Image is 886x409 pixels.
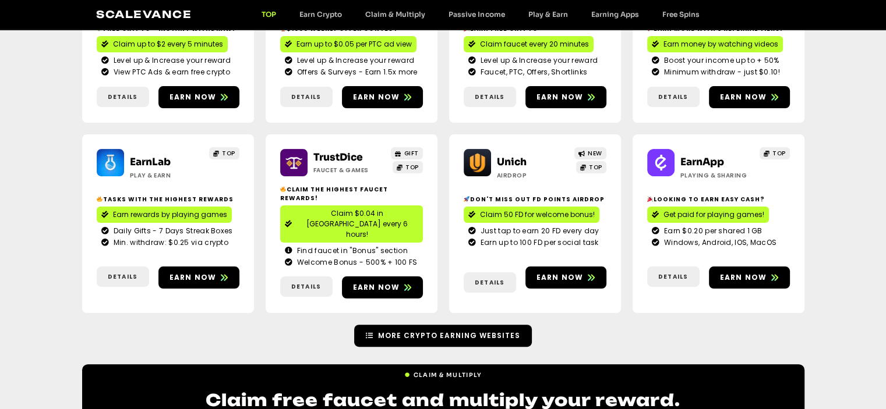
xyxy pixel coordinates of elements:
[709,266,790,289] a: Earn now
[342,86,423,108] a: Earn now
[661,237,776,248] span: Windows, Android, IOS, MacOS
[97,36,228,52] a: Claim up to $2 every 5 minutes
[647,195,790,204] h2: Looking to Earn Easy Cash?
[658,272,688,281] span: Details
[209,147,239,159] a: TOP
[464,195,606,204] h2: Don't miss out Fd points airdrop
[378,330,520,341] span: More Crypto Earning Websites
[497,156,527,168] a: Unich
[391,147,423,159] a: GIFT
[170,272,217,283] span: Earn now
[478,226,599,236] span: Just tap to earn 20 FD every day
[478,55,598,66] span: Level up & Increase your reward
[497,171,570,180] h2: Airdrop
[393,161,423,173] a: TOP
[404,366,482,379] a: Claim & Multiply
[130,156,171,168] a: EarnLab
[661,226,763,236] span: Earn $0.20 per shared 1 GB
[589,163,602,172] span: TOP
[111,67,230,77] span: View PTC Ads & earn free crypto
[680,156,724,168] a: EarnApp
[480,39,589,49] span: Claim faucet every 20 minutes
[647,266,700,287] a: Details
[113,209,227,220] span: Earn rewards by playing games
[536,92,584,102] span: Earn now
[414,371,482,379] span: Claim & Multiply
[663,39,778,49] span: Earn money by watching videos
[342,276,423,298] a: Earn now
[647,36,783,52] a: Earn money by watching videos
[96,8,192,20] a: Scalevance
[111,226,233,236] span: Daily Gifts - 7 Days Streak Boxes
[158,266,239,289] a: Earn now
[222,149,235,158] span: TOP
[354,325,532,347] a: More Crypto Earning Websites
[661,55,779,66] span: Boost your income up to + 50%
[478,67,587,77] span: Faucet, PTC, Offers, Shortlinks
[280,185,423,202] h2: Claim the highest faucet rewards!
[291,282,321,291] span: Details
[480,209,595,220] span: Claim 50 FD for welcome bonus!
[113,39,223,49] span: Claim up to $2 every 5 minutes
[536,272,584,283] span: Earn now
[250,10,288,19] a: TOP
[294,67,418,77] span: Offers & Surveys - Earn 1.5x more
[97,196,103,202] img: 🔥
[97,195,239,204] h2: Tasks with the highest rewards
[97,87,149,107] a: Details
[588,149,602,158] span: NEW
[353,92,400,102] span: Earn now
[294,257,418,268] span: Welcome Bonus - 500% + 100 FS
[650,10,711,19] a: Free Spins
[288,10,354,19] a: Earn Crypto
[404,149,419,158] span: GIFT
[475,93,504,101] span: Details
[760,147,790,159] a: TOP
[772,149,786,158] span: TOP
[108,272,137,281] span: Details
[478,237,599,248] span: Earn up to 100 FD per social task
[97,207,232,223] a: Earn rewards by playing games
[658,93,688,101] span: Details
[405,163,419,172] span: TOP
[720,272,767,283] span: Earn now
[464,207,599,223] a: Claim 50 FD for welcome bonus!
[464,272,516,293] a: Details
[130,171,203,180] h2: Play & Earn
[280,276,333,297] a: Details
[280,87,333,107] a: Details
[647,196,653,202] img: 🎉
[354,10,437,19] a: Claim & Multiply
[170,92,217,102] span: Earn now
[296,39,412,49] span: Earn up to $0.05 per PTC ad view
[647,207,769,223] a: Get paid for playing games!
[574,147,606,159] a: NEW
[111,237,228,248] span: Min. withdraw: $0.25 via crypto
[108,93,137,101] span: Details
[709,86,790,108] a: Earn now
[579,10,650,19] a: Earning Apps
[647,87,700,107] a: Details
[353,282,400,293] span: Earn now
[111,55,231,66] span: Level up & Increase your reward
[158,86,239,108] a: Earn now
[516,10,579,19] a: Play & Earn
[291,93,321,101] span: Details
[720,92,767,102] span: Earn now
[250,10,711,19] nav: Menu
[296,208,418,240] span: Claim $0.04 in [GEOGRAPHIC_DATA] every 6 hours!
[475,278,504,287] span: Details
[313,166,386,175] h2: Faucet & Games
[437,10,516,19] a: Passive Income
[464,36,594,52] a: Claim faucet every 20 minutes
[280,186,286,192] img: 🔥
[576,161,606,173] a: TOP
[313,151,363,163] a: TrustDice
[525,86,606,108] a: Earn now
[680,171,753,180] h2: Playing & Sharing
[661,67,780,77] span: Minimum withdraw - just $0.10!
[525,266,606,289] a: Earn now
[464,87,516,107] a: Details
[97,266,149,287] a: Details
[294,55,414,66] span: Level up & Increase your reward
